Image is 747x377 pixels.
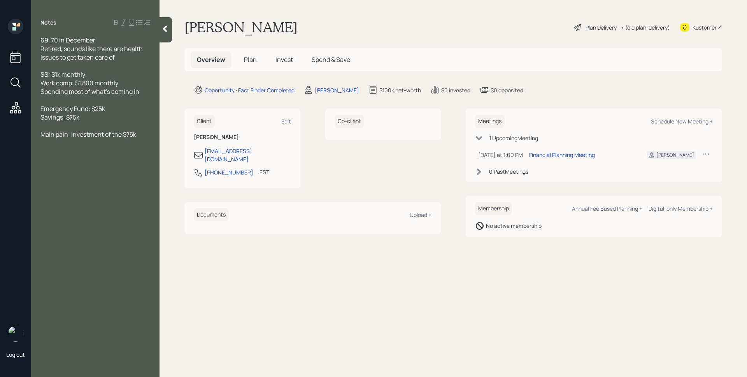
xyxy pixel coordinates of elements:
[410,211,431,218] div: Upload +
[491,86,523,94] div: $0 deposited
[379,86,421,94] div: $100k net-worth
[586,23,617,32] div: Plan Delivery
[621,23,670,32] div: • (old plan-delivery)
[656,152,694,159] div: [PERSON_NAME]
[40,104,105,122] span: Emergency Fund: $25k Savings: $75k
[40,70,139,96] span: SS: $1k monthly Work comp: $1,800 monthly Spending most of what's coming in
[194,115,215,128] h6: Client
[184,19,298,36] h1: [PERSON_NAME]
[194,208,229,221] h6: Documents
[275,55,293,64] span: Invest
[312,55,350,64] span: Spend & Save
[693,23,717,32] div: Kustomer
[651,118,713,125] div: Schedule New Meeting +
[315,86,359,94] div: [PERSON_NAME]
[260,168,269,176] div: EST
[335,115,364,128] h6: Co-client
[489,167,528,176] div: 0 Past Meeting s
[6,351,25,358] div: Log out
[478,151,523,159] div: [DATE] at 1:00 PM
[8,326,23,342] img: james-distasi-headshot.png
[486,222,542,230] div: No active membership
[281,118,291,125] div: Edit
[205,168,253,176] div: [PHONE_NUMBER]
[244,55,257,64] span: Plan
[441,86,470,94] div: $0 invested
[489,134,538,142] div: 1 Upcoming Meeting
[40,130,136,139] span: Main pain: Investment of the $75k
[572,205,642,212] div: Annual Fee Based Planning +
[475,115,505,128] h6: Meetings
[40,36,144,62] span: 69, 70 in December Retired, sounds like there are health issues to get taken care of
[40,19,56,26] label: Notes
[205,86,295,94] div: Opportunity · Fact Finder Completed
[205,147,291,163] div: [EMAIL_ADDRESS][DOMAIN_NAME]
[649,205,713,212] div: Digital-only Membership +
[197,55,225,64] span: Overview
[194,134,291,141] h6: [PERSON_NAME]
[529,151,595,159] div: Financial Planning Meeting
[475,202,512,215] h6: Membership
